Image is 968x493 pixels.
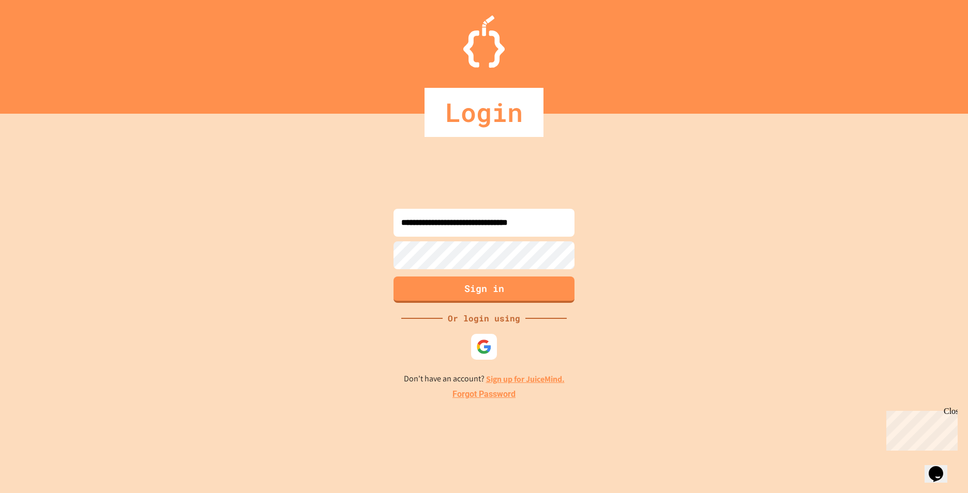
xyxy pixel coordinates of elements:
[404,373,565,386] p: Don't have an account?
[394,276,574,303] button: Sign in
[882,407,958,451] iframe: chat widget
[463,16,505,68] img: Logo.svg
[425,88,543,137] div: Login
[476,339,492,355] img: google-icon.svg
[925,452,958,483] iframe: chat widget
[4,4,71,66] div: Chat with us now!Close
[443,312,525,325] div: Or login using
[452,388,516,400] a: Forgot Password
[486,374,565,384] a: Sign up for JuiceMind.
